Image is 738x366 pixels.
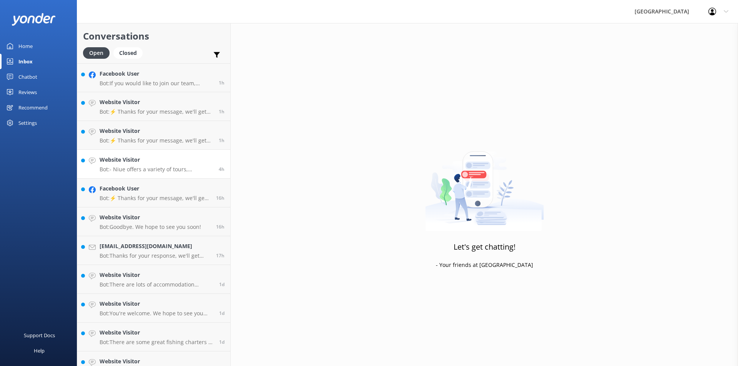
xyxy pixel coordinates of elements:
p: Bot: You're welcome. We hope to see you soon! [100,310,213,317]
div: Settings [18,115,37,131]
a: Website VisitorBot:- Niue offers a variety of tours, including guided walks, snorkelling, diving,... [77,150,230,179]
p: Bot: There are lots of accommodation options available for every budget and need. From a full-ser... [100,281,213,288]
a: Closed [113,48,146,57]
span: Aug 25 2025 09:08am (UTC +12:00) Pacific/Auckland [219,310,224,316]
h4: Website Visitor [100,213,201,222]
h4: Facebook User [100,70,213,78]
h4: Website Visitor [100,328,213,337]
p: Bot: Thanks for your response, we'll get back to you as soon as we can during opening hours. [100,252,210,259]
h4: Website Visitor [100,127,213,135]
p: - Your friends at [GEOGRAPHIC_DATA] [436,261,533,269]
span: Aug 25 2025 06:23pm (UTC +12:00) Pacific/Auckland [216,252,224,259]
h4: Website Visitor [100,271,213,279]
span: Aug 25 2025 11:26am (UTC +12:00) Pacific/Auckland [219,281,224,288]
h4: Website Visitor [100,357,213,366]
a: Website VisitorBot:There are lots of accommodation options available for every budget and need. F... [77,265,230,294]
h4: [EMAIL_ADDRESS][DOMAIN_NAME] [100,242,210,250]
a: Website VisitorBot:Goodbye. We hope to see you soon!16h [77,207,230,236]
p: Bot: ⚡ Thanks for your message, we'll get back to you as soon as we can. You're also welcome to k... [100,137,213,144]
h2: Conversations [83,29,224,43]
span: Aug 25 2025 06:56pm (UTC +12:00) Pacific/Auckland [216,224,224,230]
h4: Website Visitor [100,98,213,106]
h3: Let's get chatting! [454,241,515,253]
a: Facebook UserBot:⚡ Thanks for your message, we'll get back to you as soon as we can. You're also ... [77,179,230,207]
p: Bot: If you would like to join our team, please contact us on [EMAIL_ADDRESS][DOMAIN_NAME], or ca... [100,80,213,87]
a: Website VisitorBot:You're welcome. We hope to see you soon!1d [77,294,230,323]
a: [EMAIL_ADDRESS][DOMAIN_NAME]Bot:Thanks for your response, we'll get back to you as soon as we can... [77,236,230,265]
p: Bot: ⚡ Thanks for your message, we'll get back to you as soon as we can. You're also welcome to k... [100,195,210,202]
p: Bot: ⚡ Thanks for your message, we'll get back to you as soon as we can. You're also welcome to k... [100,108,213,115]
span: Aug 26 2025 09:56am (UTC +12:00) Pacific/Auckland [219,108,224,115]
div: Inbox [18,54,33,69]
div: Closed [113,47,143,59]
a: Website VisitorBot:There are some great fishing charters in [GEOGRAPHIC_DATA]. Head to our websit... [77,323,230,351]
span: Aug 26 2025 10:18am (UTC +12:00) Pacific/Auckland [219,79,224,86]
div: Open [83,47,110,59]
span: Aug 26 2025 09:42am (UTC +12:00) Pacific/Auckland [219,137,224,144]
div: Chatbot [18,69,37,84]
h4: Facebook User [100,184,210,193]
span: Aug 25 2025 07:15pm (UTC +12:00) Pacific/Auckland [216,195,224,201]
p: Bot: Goodbye. We hope to see you soon! [100,224,201,230]
h4: Website Visitor [100,156,213,164]
a: Website VisitorBot:⚡ Thanks for your message, we'll get back to you as soon as we can. You're als... [77,121,230,150]
span: Aug 25 2025 08:43am (UTC +12:00) Pacific/Auckland [219,339,224,345]
div: Reviews [18,84,37,100]
div: Help [34,343,45,358]
img: artwork of a man stealing a conversation from at giant smartphone [425,135,544,231]
div: Recommend [18,100,48,115]
a: Website VisitorBot:⚡ Thanks for your message, we'll get back to you as soon as we can. You're als... [77,92,230,121]
img: yonder-white-logo.png [12,13,56,26]
a: Facebook UserBot:If you would like to join our team, please contact us on [EMAIL_ADDRESS][DOMAIN_... [77,63,230,92]
p: Bot: There are some great fishing charters in [GEOGRAPHIC_DATA]. Head to our website page for a l... [100,339,213,346]
span: Aug 26 2025 07:36am (UTC +12:00) Pacific/Auckland [219,166,224,172]
h4: Website Visitor [100,300,213,308]
p: Bot: - Niue offers a variety of tours, including guided walks, snorkelling, diving, whale-watchin... [100,166,213,173]
div: Home [18,38,33,54]
div: Support Docs [24,328,55,343]
a: Open [83,48,113,57]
